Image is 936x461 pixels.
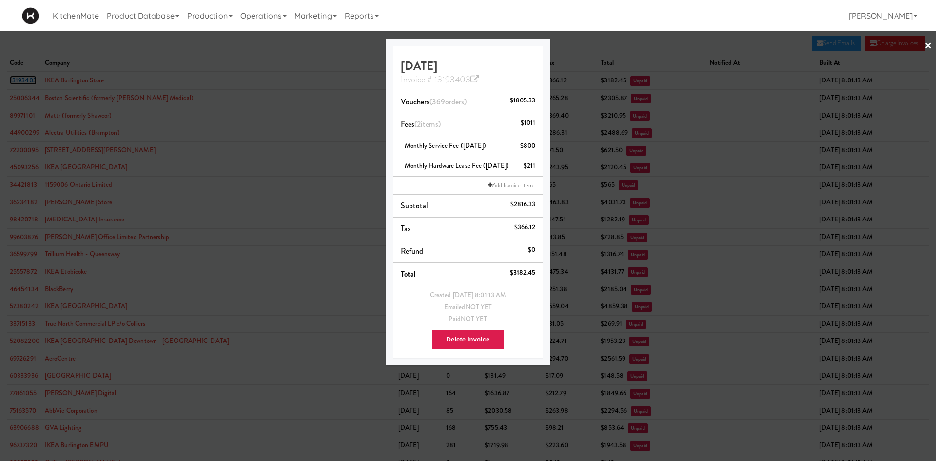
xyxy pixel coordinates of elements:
[401,223,411,234] span: Tax
[401,245,424,257] span: Refund
[431,329,505,350] button: Delete Invoice
[510,95,536,107] div: $1805.33
[421,119,438,130] ng-pluralize: items
[429,96,467,107] span: (369 )
[401,60,536,85] h4: [DATE]
[401,313,536,325] div: Paid
[401,289,536,301] div: Created [DATE] 8:01:13 AM
[405,141,487,150] span: Monthly Service Fee ([DATE])
[405,161,509,170] span: Monthly Hardware Lease Fee ([DATE])
[401,119,441,130] span: Fees
[524,160,535,172] div: $211
[401,96,467,107] span: Vouchers
[486,180,536,190] a: Add Invoice Item
[514,221,536,234] div: $366.12
[510,267,536,279] div: $3182.45
[521,117,536,129] div: $1011
[401,268,416,280] span: Total
[414,119,441,130] span: (2 )
[393,136,543,157] li: Monthly Service Fee ([DATE])$800
[528,244,535,256] div: $0
[401,200,429,211] span: Subtotal
[466,302,492,312] span: NOT YET
[510,199,536,211] div: $2816.33
[401,73,480,86] a: Invoice # 13193403
[461,314,487,323] span: NOT YET
[445,96,465,107] ng-pluralize: orders
[393,156,543,177] li: Monthly Hardware Lease Fee ([DATE])$211
[22,7,39,24] img: Micromart
[924,31,932,61] a: ×
[520,140,535,152] div: $800
[401,301,536,314] div: Emailed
